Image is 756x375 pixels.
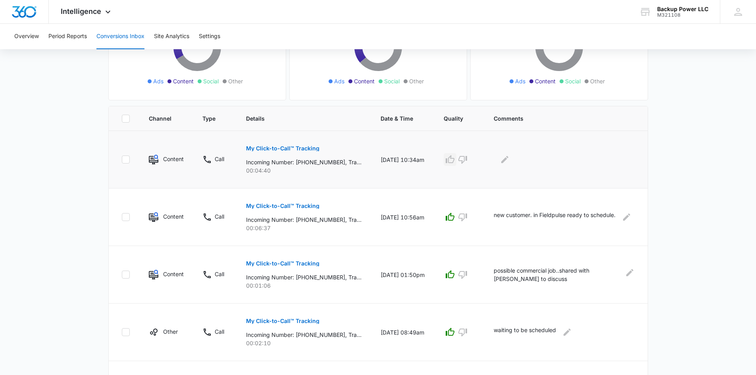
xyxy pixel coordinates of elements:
p: Call [215,327,224,336]
button: Edit Comments [620,211,633,223]
td: [DATE] 08:49am [371,304,434,361]
div: account name [657,6,708,12]
button: My Click-to-Call™ Tracking [246,196,319,215]
td: [DATE] 10:34am [371,131,434,188]
span: Date & Time [381,114,413,123]
span: Details [246,114,350,123]
p: Content [163,270,183,278]
span: Social [384,77,400,85]
td: [DATE] 10:56am [371,188,434,246]
span: Channel [149,114,172,123]
span: Social [203,77,219,85]
span: Other [228,77,243,85]
p: Incoming Number: [PHONE_NUMBER], Tracking Number: [PHONE_NUMBER], Ring To: [PHONE_NUMBER], Caller... [246,158,362,166]
span: Intelligence [61,7,101,15]
span: Content [173,77,194,85]
p: 00:02:10 [246,339,362,347]
span: Social [565,77,581,85]
span: Type [202,114,215,123]
button: Overview [14,24,39,49]
p: Call [215,212,224,221]
p: new customer. in Fieldpulse ready to schedule. [494,211,616,223]
span: Other [590,77,605,85]
p: Incoming Number: [PHONE_NUMBER], Tracking Number: [PHONE_NUMBER], Ring To: [PHONE_NUMBER], Caller... [246,331,362,339]
button: Edit Comments [561,326,573,338]
p: Call [215,155,224,163]
div: account id [657,12,708,18]
button: My Click-to-Call™ Tracking [246,312,319,331]
p: My Click-to-Call™ Tracking [246,146,319,151]
p: 00:01:06 [246,281,362,290]
button: Site Analytics [154,24,189,49]
span: Ads [515,77,525,85]
p: My Click-to-Call™ Tracking [246,203,319,209]
p: My Click-to-Call™ Tracking [246,261,319,266]
button: Settings [199,24,220,49]
span: Ads [334,77,344,85]
p: Content [163,155,183,163]
button: Edit Comments [498,153,511,166]
p: 00:04:40 [246,166,362,175]
p: Incoming Number: [PHONE_NUMBER], Tracking Number: [PHONE_NUMBER], Ring To: [PHONE_NUMBER], Caller... [246,273,362,281]
button: Edit Comments [625,266,635,279]
td: [DATE] 01:50pm [371,246,434,304]
p: possible commercial job..shared with [PERSON_NAME] to discuss [494,266,620,283]
button: Period Reports [48,24,87,49]
button: My Click-to-Call™ Tracking [246,139,319,158]
span: Ads [153,77,164,85]
button: Conversions Inbox [96,24,144,49]
p: 00:06:37 [246,224,362,232]
p: Content [163,212,183,221]
p: Other [163,327,178,336]
span: Quality [444,114,463,123]
button: My Click-to-Call™ Tracking [246,254,319,273]
p: My Click-to-Call™ Tracking [246,318,319,324]
p: waiting to be scheduled [494,326,556,338]
p: Incoming Number: [PHONE_NUMBER], Tracking Number: [PHONE_NUMBER], Ring To: [PHONE_NUMBER], Caller... [246,215,362,224]
span: Comments [494,114,623,123]
p: Call [215,270,224,278]
span: Content [535,77,556,85]
span: Other [409,77,424,85]
span: Content [354,77,375,85]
